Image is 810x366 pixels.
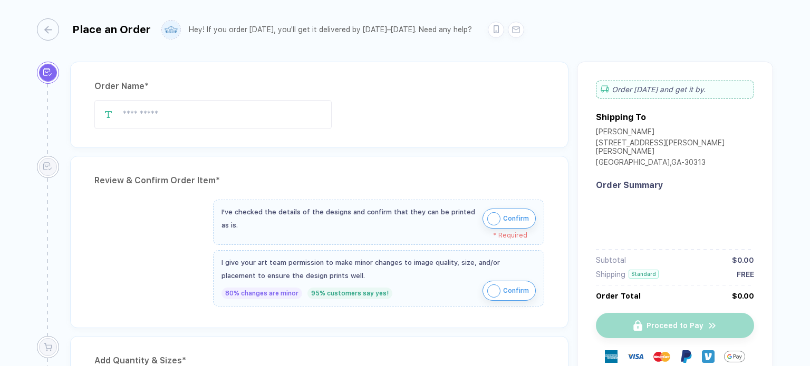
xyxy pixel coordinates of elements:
[653,348,670,365] img: master-card
[596,180,754,190] div: Order Summary
[732,256,754,264] div: $0.00
[627,348,644,365] img: visa
[596,158,754,169] div: [GEOGRAPHIC_DATA] , GA - 30313
[596,256,626,264] div: Subtotal
[503,282,529,299] span: Confirm
[221,288,302,299] div: 80% changes are minor
[307,288,392,299] div: 95% customers say yes!
[596,127,754,139] div: [PERSON_NAME]
[605,350,618,363] img: express
[221,232,527,239] div: * Required
[680,350,692,363] img: Paypal
[189,25,472,34] div: Hey! If you order [DATE], you'll get it delivered by [DATE]–[DATE]. Need any help?
[732,292,754,300] div: $0.00
[596,81,754,98] div: Order [DATE] and get it by .
[487,284,500,298] img: icon
[221,205,477,232] div: I've checked the details of the designs and confirm that they can be printed as is.
[737,270,754,279] div: FREE
[596,112,646,122] div: Shipping To
[487,212,500,225] img: icon
[503,210,529,227] span: Confirm
[94,172,544,189] div: Review & Confirm Order Item
[629,270,659,279] div: Standard
[221,256,536,282] div: I give your art team permission to make minor changes to image quality, size, and/or placement to...
[483,209,536,229] button: iconConfirm
[702,350,715,363] img: Venmo
[72,23,151,36] div: Place an Order
[596,292,641,300] div: Order Total
[483,281,536,301] button: iconConfirm
[162,21,180,39] img: user profile
[596,139,754,158] div: [STREET_ADDRESS][PERSON_NAME][PERSON_NAME]
[94,78,544,95] div: Order Name
[596,270,625,279] div: Shipping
